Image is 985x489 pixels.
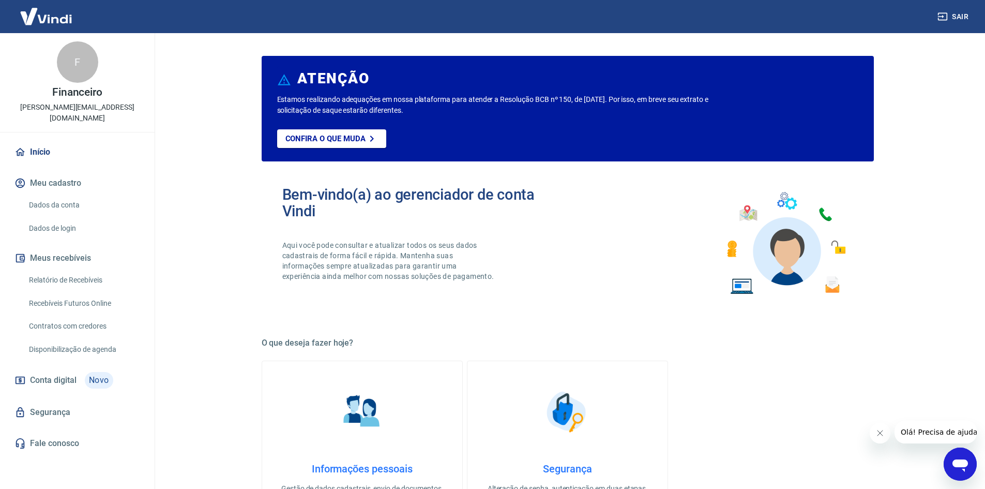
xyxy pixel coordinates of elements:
[12,368,142,393] a: Conta digitalNovo
[12,247,142,270] button: Meus recebíveis
[25,316,142,337] a: Contratos com credores
[282,186,568,219] h2: Bem-vindo(a) ao gerenciador de conta Vindi
[484,463,651,475] h4: Segurança
[25,293,142,314] a: Recebíveis Futuros Online
[25,218,142,239] a: Dados de login
[282,240,496,281] p: Aqui você pode consultar e atualizar todos os seus dados cadastrais de forma fácil e rápida. Mant...
[57,41,98,83] div: F
[277,94,742,116] p: Estamos realizando adequações em nossa plataforma para atender a Resolução BCB nº 150, de [DATE]....
[277,129,386,148] a: Confira o que muda
[30,373,77,388] span: Conta digital
[935,7,973,26] button: Sair
[12,1,80,32] img: Vindi
[8,102,146,124] p: [PERSON_NAME][EMAIL_ADDRESS][DOMAIN_NAME]
[12,141,142,164] a: Início
[297,73,369,84] h6: ATENÇÃO
[336,386,388,438] img: Informações pessoais
[25,195,142,216] a: Dados da conta
[895,421,977,443] iframe: Mensagem da empresa
[285,134,366,143] p: Confira o que muda
[718,186,853,301] img: Imagem de um avatar masculino com diversos icones exemplificando as funcionalidades do gerenciado...
[85,372,113,389] span: Novo
[262,338,874,348] h5: O que deseja fazer hoje?
[870,423,890,443] iframe: Fechar mensagem
[944,448,977,481] iframe: Botão para abrir a janela de mensagens
[52,87,103,98] p: Financeiro
[25,270,142,291] a: Relatório de Recebíveis
[12,172,142,195] button: Meu cadastro
[6,7,87,16] span: Olá! Precisa de ajuda?
[12,432,142,455] a: Fale conosco
[541,386,593,438] img: Segurança
[279,463,446,475] h4: Informações pessoais
[12,401,142,424] a: Segurança
[25,339,142,360] a: Disponibilização de agenda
